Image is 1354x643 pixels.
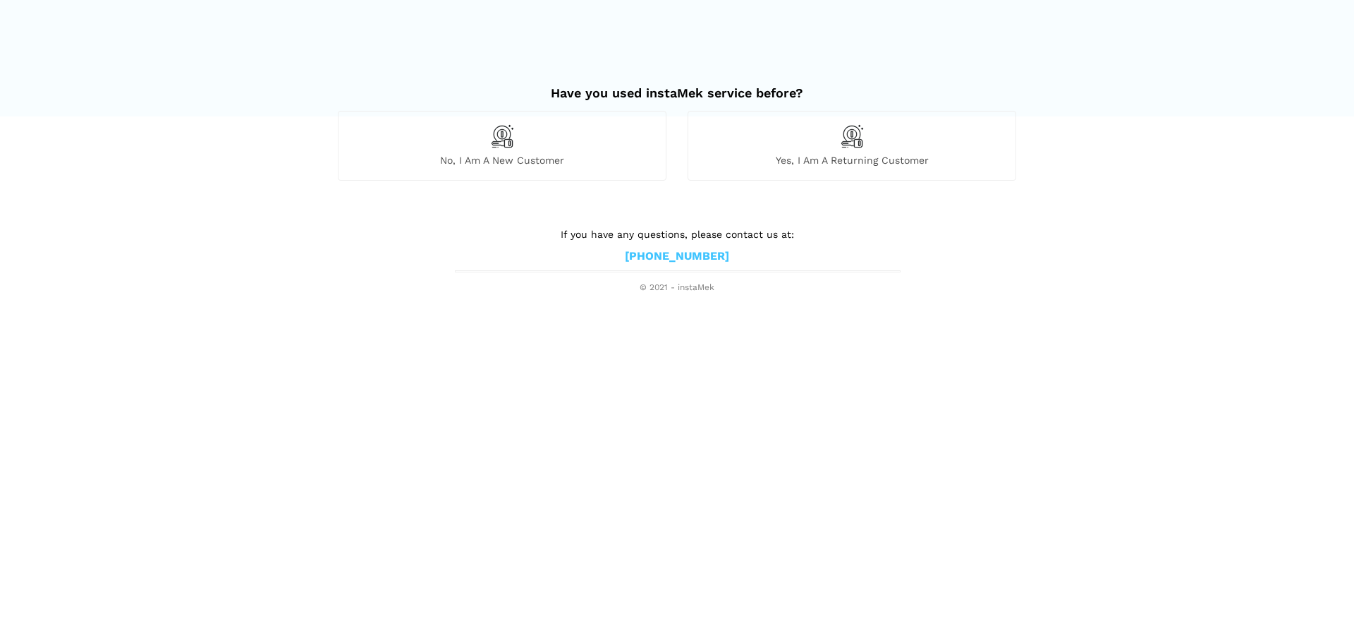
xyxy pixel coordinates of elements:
[338,71,1016,101] h2: Have you used instaMek service before?
[688,154,1015,167] span: Yes, I am a returning customer
[455,227,899,242] p: If you have any questions, please contact us at:
[625,249,729,264] a: [PHONE_NUMBER]
[455,282,899,294] span: © 2021 - instaMek
[338,154,666,167] span: No, I am a new customer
